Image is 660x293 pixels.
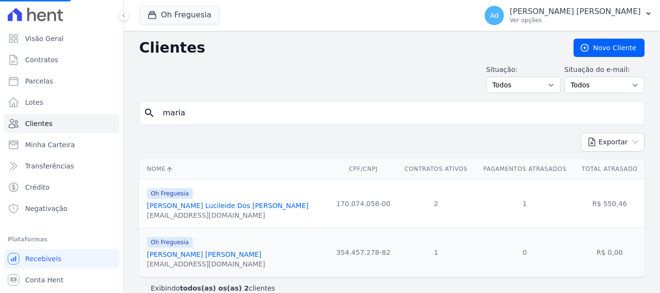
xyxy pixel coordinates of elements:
[475,179,575,228] td: 1
[25,161,74,171] span: Transferências
[157,103,640,123] input: Buscar por nome, CPF ou e-mail
[139,159,330,179] th: Nome
[4,93,119,112] a: Lotes
[139,39,558,56] h2: Clientes
[180,284,249,292] b: todos(as) os(as) 2
[490,12,499,19] span: Ad
[25,98,43,107] span: Lotes
[475,228,575,277] td: 0
[25,275,63,285] span: Conta Hent
[143,107,155,119] i: search
[397,159,475,179] th: Contratos Ativos
[147,259,265,269] div: [EMAIL_ADDRESS][DOMAIN_NAME]
[574,39,645,57] a: Novo Cliente
[397,228,475,277] td: 1
[4,135,119,154] a: Minha Carteira
[25,76,53,86] span: Parcelas
[574,228,645,277] td: R$ 0,00
[147,237,193,248] span: Oh Freguesia
[4,178,119,197] a: Crédito
[564,65,645,75] label: Situação do e-mail:
[151,283,275,293] p: Exibindo clientes
[25,119,52,128] span: Clientes
[8,234,115,245] div: Plataformas
[477,2,660,29] button: Ad [PERSON_NAME] [PERSON_NAME] Ver opções
[147,251,261,258] a: [PERSON_NAME] [PERSON_NAME]
[139,6,220,24] button: Oh Freguesia
[397,179,475,228] td: 2
[4,156,119,176] a: Transferências
[330,179,397,228] td: 170.074.058-00
[147,210,308,220] div: [EMAIL_ADDRESS][DOMAIN_NAME]
[4,249,119,268] a: Recebíveis
[574,179,645,228] td: R$ 550,46
[581,133,645,152] button: Exportar
[4,29,119,48] a: Visão Geral
[25,254,61,264] span: Recebíveis
[25,140,75,150] span: Minha Carteira
[25,55,58,65] span: Contratos
[486,65,560,75] label: Situação:
[25,34,64,43] span: Visão Geral
[510,16,641,24] p: Ver opções
[330,159,397,179] th: CPF/CNPJ
[147,202,308,209] a: [PERSON_NAME] Lucileide Dos [PERSON_NAME]
[25,204,68,213] span: Negativação
[147,188,193,199] span: Oh Freguesia
[4,71,119,91] a: Parcelas
[574,159,645,179] th: Total Atrasado
[4,50,119,70] a: Contratos
[510,7,641,16] p: [PERSON_NAME] [PERSON_NAME]
[4,199,119,218] a: Negativação
[25,182,50,192] span: Crédito
[475,159,575,179] th: Pagamentos Atrasados
[4,270,119,290] a: Conta Hent
[330,228,397,277] td: 354.457.278-82
[4,114,119,133] a: Clientes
